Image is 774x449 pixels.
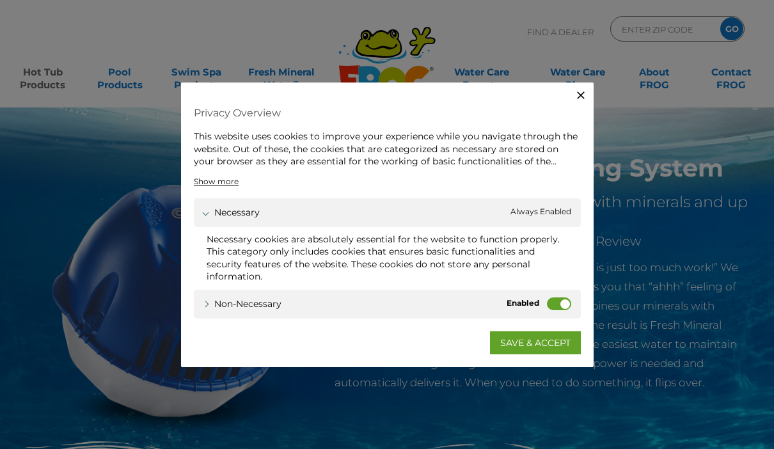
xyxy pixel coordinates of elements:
[194,130,581,168] div: This website uses cookies to improve your experience while you navigate through the website. Out ...
[203,297,281,311] a: Non-necessary
[490,331,581,354] a: SAVE & ACCEPT
[207,233,568,283] div: Necessary cookies are absolutely essential for the website to function properly. This category on...
[194,101,581,123] h4: Privacy Overview
[194,175,239,187] a: Show more
[203,205,260,219] a: Necessary
[510,205,571,219] span: Always Enabled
